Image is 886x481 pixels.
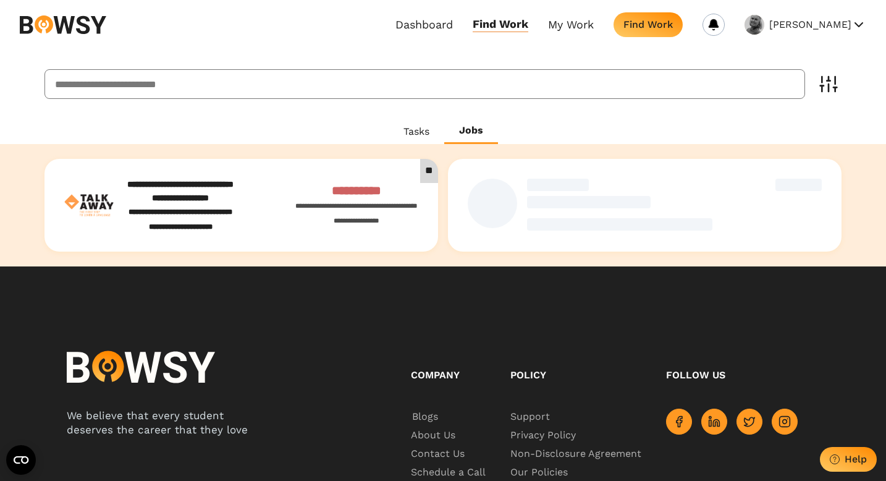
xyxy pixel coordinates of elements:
[20,15,106,34] img: svg%3e
[67,350,215,384] img: logo
[411,407,439,426] span: Blogs
[389,119,444,144] button: Tasks
[411,445,486,463] a: Contact Us
[6,445,36,475] button: Open CMP widget
[510,426,641,445] a: Privacy Policy
[845,453,867,465] div: Help
[510,426,578,445] span: Privacy Policy
[444,119,498,144] button: Jobs
[411,407,486,426] a: Blogs
[623,19,673,30] div: Find Work
[67,409,248,435] span: We believe that every student deserves the career that they love
[510,445,641,463] a: Non-Disclosure Agreement
[614,12,683,37] button: Find Work
[769,15,866,35] button: [PERSON_NAME]
[510,369,546,381] span: Policy
[411,369,460,381] span: Company
[820,447,877,472] button: Help
[510,407,641,426] a: Support
[411,426,457,445] span: About Us
[411,426,486,445] a: About Us
[395,17,453,32] a: Dashboard
[666,369,725,381] span: Follow us
[64,181,114,230] img: logo-DiDslwpS.svg
[510,407,551,426] span: Support
[548,17,594,32] a: My Work
[473,17,528,32] a: Find Work
[411,445,466,463] span: Contact Us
